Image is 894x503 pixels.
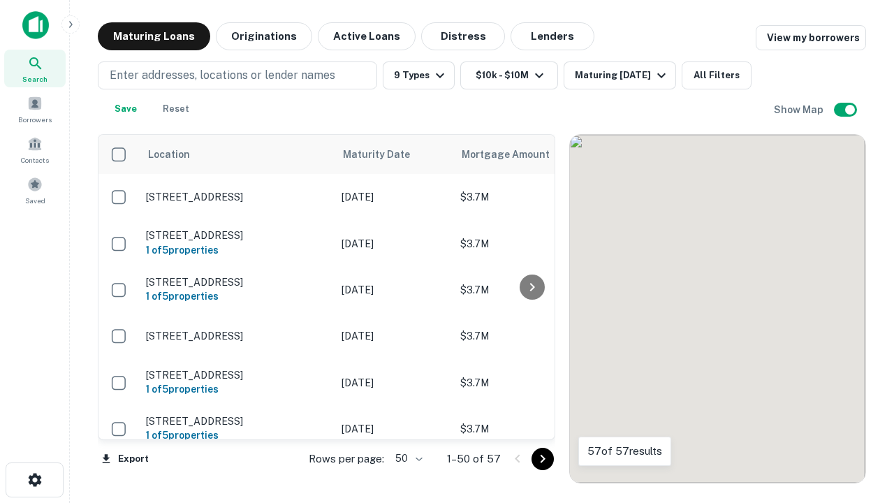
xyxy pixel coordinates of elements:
[342,328,446,344] p: [DATE]
[22,73,47,85] span: Search
[774,102,826,117] h6: Show Map
[383,61,455,89] button: 9 Types
[824,391,894,458] iframe: Chat Widget
[98,22,210,50] button: Maturing Loans
[146,289,328,304] h6: 1 of 5 properties
[460,61,558,89] button: $10k - $10M
[342,421,446,437] p: [DATE]
[139,135,335,174] th: Location
[318,22,416,50] button: Active Loans
[146,276,328,289] p: [STREET_ADDRESS]
[4,171,66,209] a: Saved
[511,22,594,50] button: Lenders
[756,25,866,50] a: View my borrowers
[462,146,568,163] span: Mortgage Amount
[342,236,446,251] p: [DATE]
[146,369,328,381] p: [STREET_ADDRESS]
[146,229,328,242] p: [STREET_ADDRESS]
[335,135,453,174] th: Maturity Date
[110,67,335,84] p: Enter addresses, locations or lender names
[460,282,600,298] p: $3.7M
[25,195,45,206] span: Saved
[460,189,600,205] p: $3.7M
[342,375,446,391] p: [DATE]
[103,95,148,123] button: Save your search to get updates of matches that match your search criteria.
[22,11,49,39] img: capitalize-icon.png
[146,330,328,342] p: [STREET_ADDRESS]
[146,242,328,258] h6: 1 of 5 properties
[570,135,865,483] div: 0 0
[575,67,670,84] div: Maturing [DATE]
[98,61,377,89] button: Enter addresses, locations or lender names
[216,22,312,50] button: Originations
[21,154,49,166] span: Contacts
[460,375,600,391] p: $3.7M
[4,50,66,87] a: Search
[564,61,676,89] button: Maturing [DATE]
[587,443,662,460] p: 57 of 57 results
[421,22,505,50] button: Distress
[154,95,198,123] button: Reset
[4,131,66,168] a: Contacts
[309,451,384,467] p: Rows per page:
[343,146,428,163] span: Maturity Date
[146,381,328,397] h6: 1 of 5 properties
[460,328,600,344] p: $3.7M
[146,428,328,443] h6: 1 of 5 properties
[453,135,607,174] th: Mortgage Amount
[342,189,446,205] p: [DATE]
[147,146,190,163] span: Location
[460,236,600,251] p: $3.7M
[146,415,328,428] p: [STREET_ADDRESS]
[146,191,328,203] p: [STREET_ADDRESS]
[390,449,425,469] div: 50
[682,61,752,89] button: All Filters
[98,449,152,469] button: Export
[18,114,52,125] span: Borrowers
[532,448,554,470] button: Go to next page
[460,421,600,437] p: $3.7M
[342,282,446,298] p: [DATE]
[4,90,66,128] a: Borrowers
[447,451,501,467] p: 1–50 of 57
